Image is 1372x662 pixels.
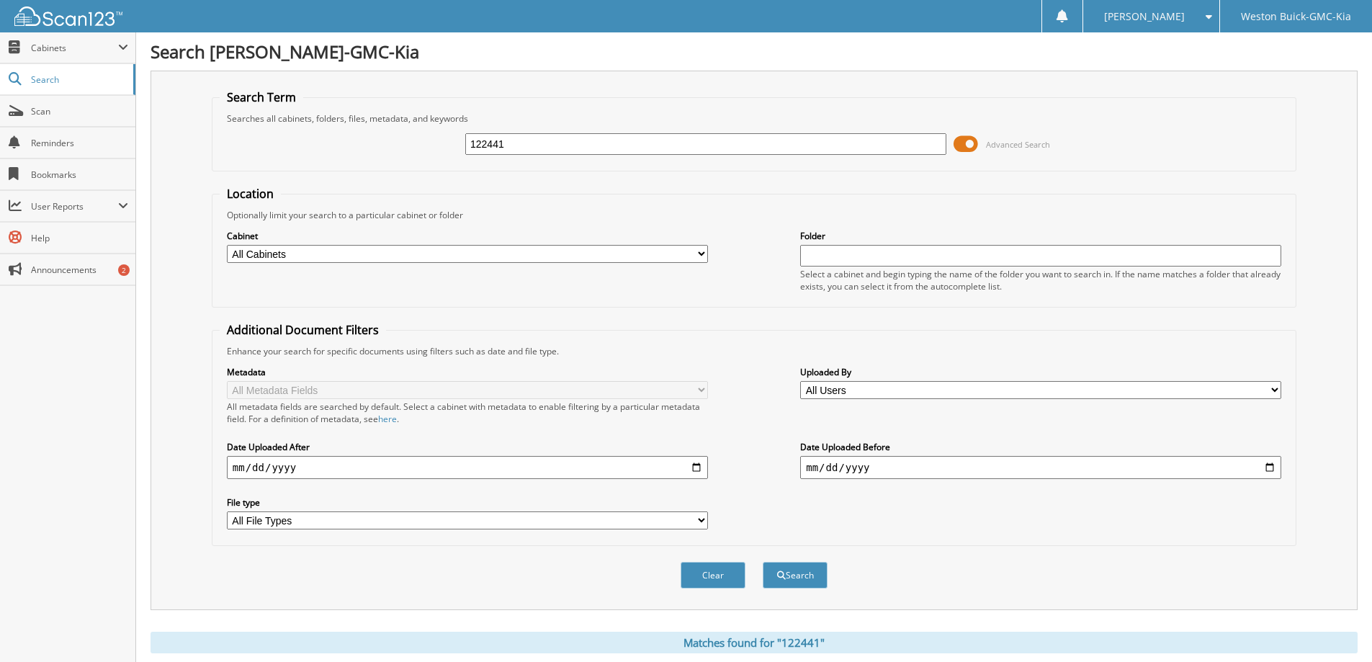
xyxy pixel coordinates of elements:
[151,40,1358,63] h1: Search [PERSON_NAME]-GMC-Kia
[220,345,1288,357] div: Enhance your search for specific documents using filters such as date and file type.
[31,264,128,276] span: Announcements
[31,73,126,86] span: Search
[227,401,708,425] div: All metadata fields are searched by default. Select a cabinet with metadata to enable filtering b...
[220,186,281,202] legend: Location
[800,456,1281,479] input: end
[220,322,386,338] legend: Additional Document Filters
[220,89,303,105] legend: Search Term
[227,230,708,242] label: Cabinet
[220,112,1288,125] div: Searches all cabinets, folders, files, metadata, and keywords
[31,105,128,117] span: Scan
[14,6,122,26] img: scan123-logo-white.svg
[118,264,130,276] div: 2
[31,42,118,54] span: Cabinets
[31,169,128,181] span: Bookmarks
[227,366,708,378] label: Metadata
[227,456,708,479] input: start
[31,200,118,213] span: User Reports
[986,139,1050,150] span: Advanced Search
[800,366,1281,378] label: Uploaded By
[227,496,708,509] label: File type
[681,562,745,589] button: Clear
[31,232,128,244] span: Help
[800,268,1281,292] div: Select a cabinet and begin typing the name of the folder you want to search in. If the name match...
[763,562,828,589] button: Search
[31,137,128,149] span: Reminders
[800,230,1281,242] label: Folder
[378,413,397,425] a: here
[800,441,1281,453] label: Date Uploaded Before
[227,441,708,453] label: Date Uploaded After
[1104,12,1185,21] span: [PERSON_NAME]
[151,632,1358,653] div: Matches found for "122441"
[1241,12,1351,21] span: Weston Buick-GMC-Kia
[220,209,1288,221] div: Optionally limit your search to a particular cabinet or folder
